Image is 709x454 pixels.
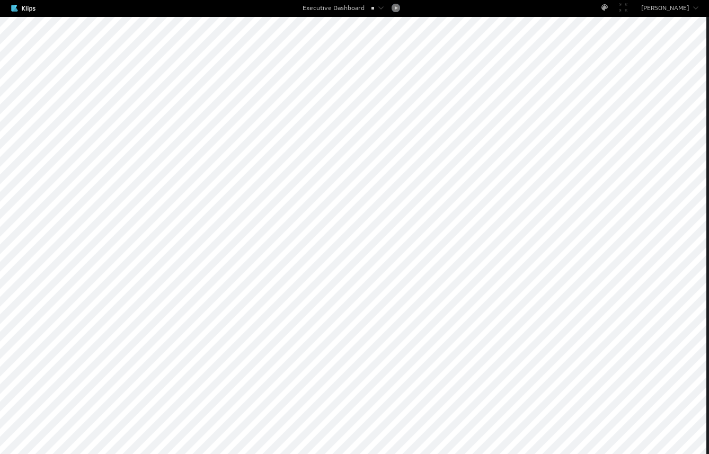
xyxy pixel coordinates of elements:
[600,3,609,12] div: Use a light theme
[371,5,377,10] li: Executive Dashboard
[303,5,365,11] div: View a specific dashboard. Use Alt+> and Alt+< to cycle through dashboards.
[385,4,407,12] div: Play / Pause
[378,5,384,11] div: View a specific dashboard. Use Alt+> and Alt+< to cycle through dashboards.
[11,3,63,14] img: Klipfolio klips logo
[641,5,689,11] div: [PERSON_NAME]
